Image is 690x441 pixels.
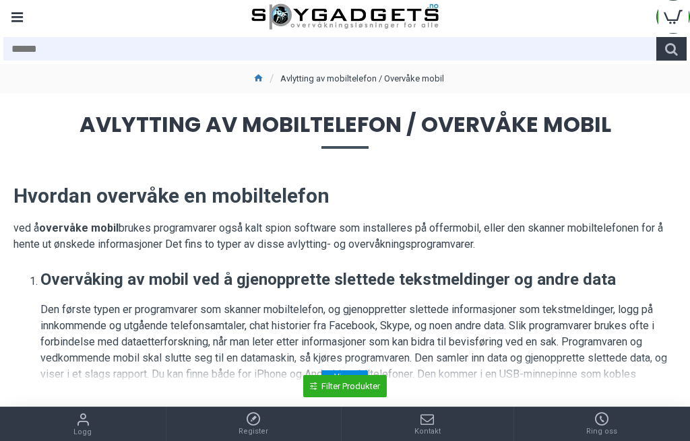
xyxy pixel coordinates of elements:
[239,426,268,438] span: Register
[342,407,513,441] a: Kontakt
[39,222,119,234] b: overvåke mobil
[586,426,617,438] span: Ring oss
[40,269,677,292] h3: Overvåking av mobil ved å gjenopprette slettede tekstmeldinger og andre data
[303,375,387,397] a: Filter Produkter
[166,407,342,441] a: Register
[13,182,677,210] h2: Hvordan overvåke en mobiltelefon
[13,220,677,252] p: ved å brukes programvarer også kalt spion software som installeres på offermobil, eller den skann...
[40,302,677,431] p: Den første typen er programvarer som skanner mobiltelefon, og gjenoppretter slettede informasjone...
[73,427,92,438] span: Logg
[251,3,439,30] img: SpyGadgets.no
[414,426,441,438] span: Kontakt
[13,114,677,148] span: Avlytting av mobiltelefon / Overvåke mobil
